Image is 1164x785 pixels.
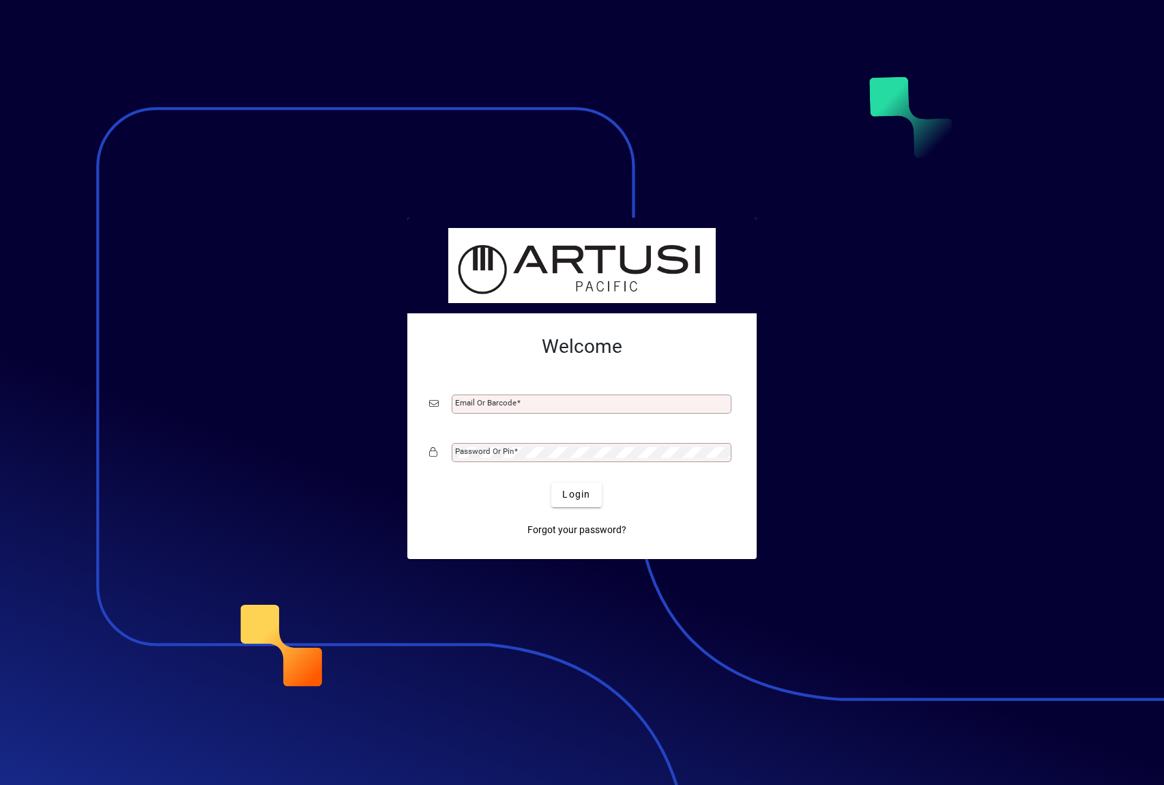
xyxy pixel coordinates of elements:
[562,487,590,502] span: Login
[455,398,516,408] mat-label: Email or Barcode
[551,483,601,507] button: Login
[522,518,632,543] a: Forgot your password?
[527,523,626,537] span: Forgot your password?
[429,335,735,358] h2: Welcome
[455,446,514,456] mat-label: Password or Pin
